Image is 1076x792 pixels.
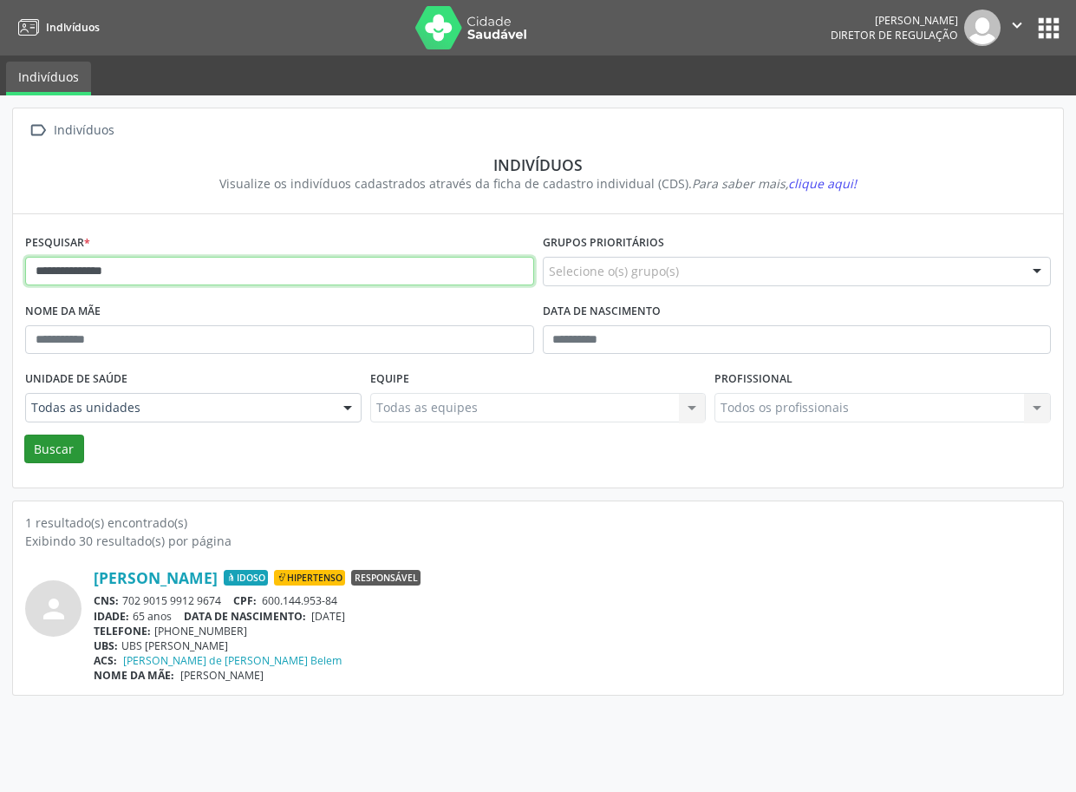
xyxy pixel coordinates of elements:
i:  [1008,16,1027,35]
a: Indivíduos [12,13,100,42]
div: Indivíduos [37,155,1039,174]
span: Hipertenso [274,570,345,586]
label: Grupos prioritários [543,230,664,257]
span: ACS: [94,653,117,668]
div: 702 9015 9912 9674 [94,593,1051,608]
a:  Indivíduos [25,118,117,143]
button:  [1001,10,1034,46]
img: img [964,10,1001,46]
span: TELEFONE: [94,624,151,638]
span: NOME DA MÃE: [94,668,174,683]
label: Unidade de saúde [25,366,127,393]
span: [PERSON_NAME] [180,668,264,683]
span: Diretor de regulação [831,28,958,43]
span: UBS: [94,638,118,653]
button: Buscar [24,435,84,464]
span: [DATE] [311,609,345,624]
label: Data de nascimento [543,298,661,325]
i: Para saber mais, [692,175,857,192]
span: DATA DE NASCIMENTO: [184,609,306,624]
span: IDADE: [94,609,129,624]
i:  [25,118,50,143]
div: UBS [PERSON_NAME] [94,638,1051,653]
div: 1 resultado(s) encontrado(s) [25,514,1051,532]
span: Responsável [351,570,421,586]
a: [PERSON_NAME] de [PERSON_NAME] Belem [123,653,342,668]
span: clique aqui! [788,175,857,192]
span: Indivíduos [46,20,100,35]
button: apps [1034,13,1064,43]
div: [PERSON_NAME] [831,13,958,28]
span: CNS: [94,593,119,608]
span: Idoso [224,570,268,586]
span: 600.144.953-84 [262,593,337,608]
div: Exibindo 30 resultado(s) por página [25,532,1051,550]
a: Indivíduos [6,62,91,95]
a: [PERSON_NAME] [94,568,218,587]
div: Indivíduos [50,118,117,143]
span: CPF: [233,593,257,608]
label: Nome da mãe [25,298,101,325]
div: [PHONE_NUMBER] [94,624,1051,638]
label: Equipe [370,366,409,393]
span: Selecione o(s) grupo(s) [549,262,679,280]
i: person [38,593,69,625]
label: Pesquisar [25,230,90,257]
span: Todas as unidades [31,399,326,416]
label: Profissional [714,366,792,393]
div: 65 anos [94,609,1051,624]
div: Visualize os indivíduos cadastrados através da ficha de cadastro individual (CDS). [37,174,1039,193]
